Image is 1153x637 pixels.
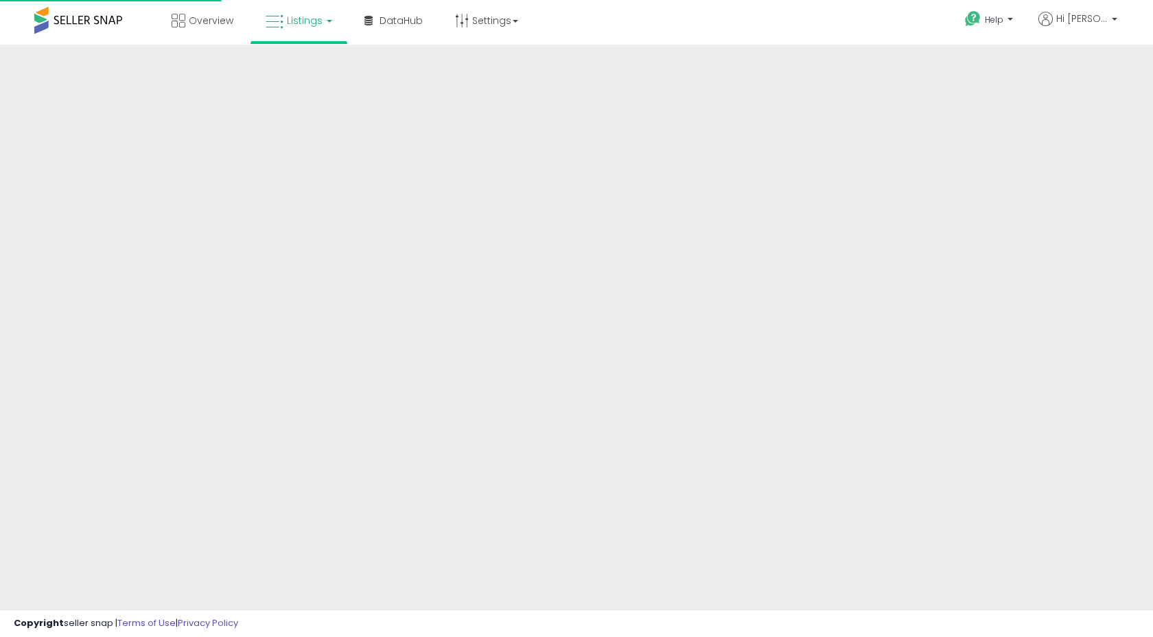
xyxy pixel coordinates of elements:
a: Hi [PERSON_NAME] [1038,12,1117,43]
i: Get Help [964,10,981,27]
span: Listings [287,14,323,27]
span: Overview [189,14,233,27]
span: Help [985,14,1003,25]
span: Hi [PERSON_NAME] [1056,12,1108,25]
span: DataHub [380,14,423,27]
